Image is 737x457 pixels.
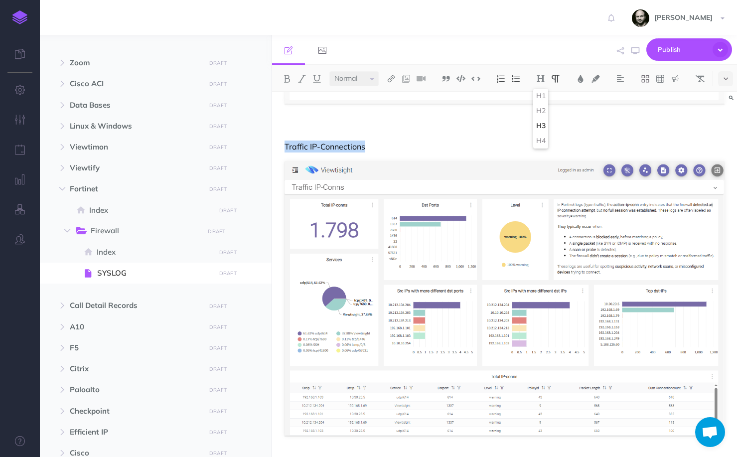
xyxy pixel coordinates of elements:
[576,75,585,83] img: Text color button
[209,303,227,309] small: DRAFT
[285,161,725,436] img: 9eW4H6KCIx86tXdnoFyK.png
[533,104,548,119] button: H2
[70,162,199,174] span: Viewtify
[209,429,227,436] small: DRAFT
[209,186,227,192] small: DRAFT
[402,75,411,83] img: Add image button
[70,405,199,417] span: Checkpoint
[209,165,227,171] small: DRAFT
[658,42,708,57] span: Publish
[206,142,231,153] button: DRAFT
[297,75,306,83] img: Italic button
[70,321,199,333] span: A10
[646,38,732,61] button: Publish
[89,204,212,216] span: Index
[471,75,480,82] img: Inline code button
[209,408,227,415] small: DRAFT
[12,10,27,24] img: logo-mark.svg
[215,268,240,279] button: DRAFT
[551,75,560,83] img: Paragraph button
[219,249,237,256] small: DRAFT
[70,78,199,90] span: Cisco ACI
[533,89,548,104] button: H1
[285,141,725,152] p: Traffic IP-Connections
[97,246,212,258] span: Index
[206,384,231,396] button: DRAFT
[696,75,705,83] img: Clear styles button
[70,120,199,132] span: Linux & Windows
[496,75,505,83] img: Ordered list button
[536,75,545,83] img: Headings dropdown button
[209,102,227,109] small: DRAFT
[283,75,292,83] img: Bold button
[70,141,199,153] span: Viewtimon
[656,75,665,83] img: Create table button
[215,247,240,258] button: DRAFT
[533,134,548,149] button: H4
[209,366,227,372] small: DRAFT
[456,75,465,82] img: Code block button
[206,301,231,312] button: DRAFT
[206,121,231,132] button: DRAFT
[208,228,225,235] small: DRAFT
[209,387,227,393] small: DRAFT
[312,75,321,83] img: Underline button
[70,363,199,375] span: Citrix
[671,75,680,83] img: Callout dropdown menu button
[533,119,548,134] button: H3
[206,183,231,195] button: DRAFT
[417,75,426,83] img: Add video button
[70,384,199,396] span: Paloalto
[206,342,231,354] button: DRAFT
[206,162,231,174] button: DRAFT
[97,267,212,279] span: SYSLOG
[219,270,237,277] small: DRAFT
[219,207,237,214] small: DRAFT
[632,9,649,27] img: fYsxTL7xyiRwVNfLOwtv2ERfMyxBnxhkboQPdXU4.jpeg
[209,324,227,330] small: DRAFT
[209,345,227,351] small: DRAFT
[387,75,396,83] img: Link button
[649,13,718,22] span: [PERSON_NAME]
[70,342,199,354] span: F5
[206,100,231,111] button: DRAFT
[70,57,199,69] span: Zoom
[206,363,231,375] button: DRAFT
[209,81,227,87] small: DRAFT
[442,75,450,83] img: Blockquote button
[209,123,227,130] small: DRAFT
[206,78,231,90] button: DRAFT
[70,300,199,311] span: Call Detail Records
[511,75,520,83] img: Unordered list button
[695,417,725,447] div: Chat abierto
[206,406,231,417] button: DRAFT
[70,183,199,195] span: Fortinet
[616,75,625,83] img: Alignment dropdown menu button
[206,427,231,438] button: DRAFT
[209,450,227,457] small: DRAFT
[91,225,197,238] span: Firewall
[206,57,231,69] button: DRAFT
[204,226,229,237] button: DRAFT
[209,144,227,151] small: DRAFT
[591,75,600,83] img: Text background color button
[70,99,199,111] span: Data Bases
[206,321,231,333] button: DRAFT
[209,60,227,66] small: DRAFT
[70,426,199,438] span: Efficient IP
[215,205,240,216] button: DRAFT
